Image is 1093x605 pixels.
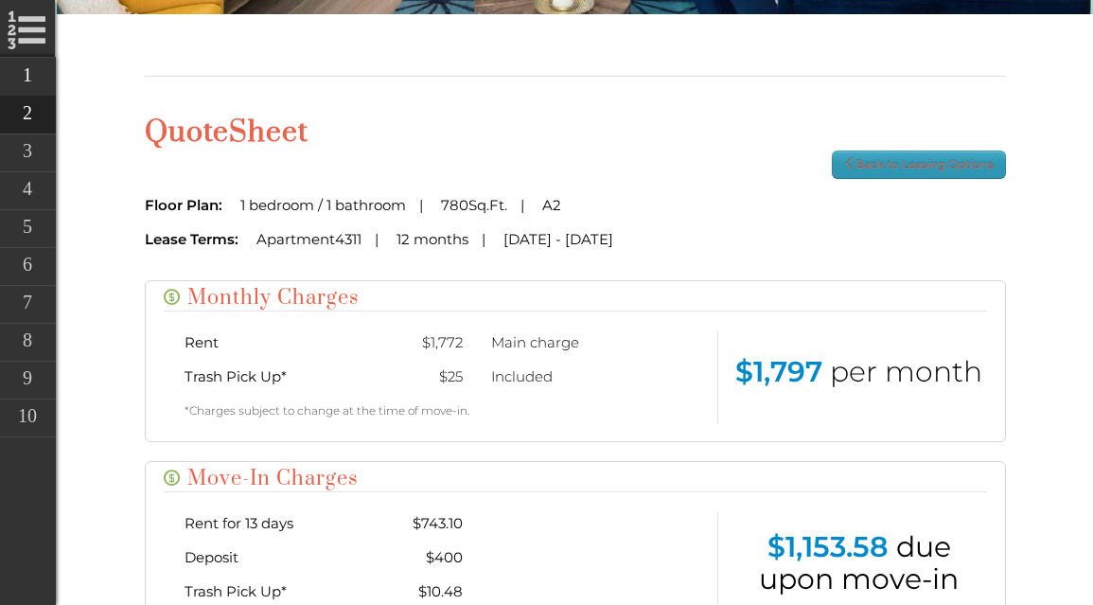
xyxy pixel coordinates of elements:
div: $25 [389,365,477,389]
div: Rent [170,330,389,355]
span: Apartment4311 [256,230,361,248]
div: Trash Pick Up [170,365,389,389]
a: Back to Leasing Options [832,151,1006,179]
h4: Move-In Charges [164,466,987,492]
span: 780 [441,196,507,214]
h4: Monthly Charges [164,285,987,311]
div: Rent for 13 days [170,511,389,536]
span: Quote [145,115,229,151]
span: Sq.Ft. [468,196,507,214]
div: $1,772 [389,330,477,355]
div: Included [477,365,696,389]
span: $1,797 [735,354,822,389]
span: Sheet [145,115,309,151]
p: *Charges subject to change at the time of move-in. [185,399,681,423]
div: $400 [389,545,477,570]
span: $1,153.58 [767,529,889,564]
div: Main charge [477,330,696,355]
span: due upon move-in [759,529,959,596]
div: $743.10 [389,511,477,536]
span: 12 months [397,230,468,248]
span: Floor Plan: [145,196,222,214]
div: Trash Pick Up [170,579,389,604]
div: Deposit [170,545,389,570]
span: [DATE] - [DATE] [503,230,613,248]
span: Lease Terms: [145,230,238,248]
div: $10.48 [389,579,477,604]
span: per month [830,354,982,389]
span: A2 [542,196,561,214]
span: 1 bedroom / 1 bathroom [240,196,406,214]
